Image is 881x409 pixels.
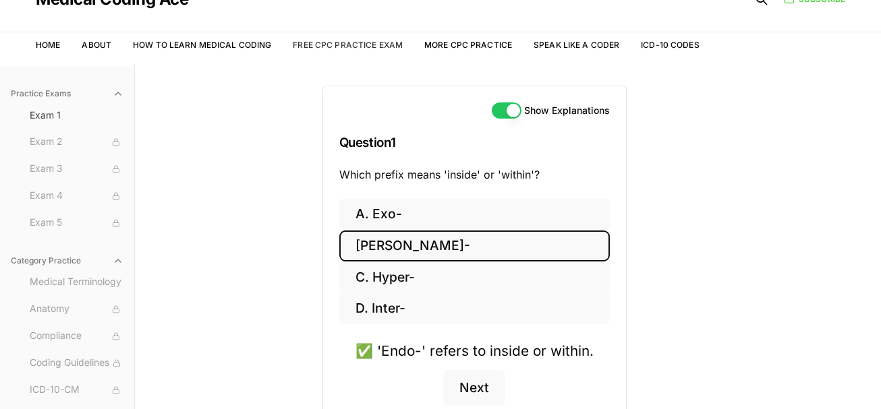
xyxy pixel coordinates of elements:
button: Exam 4 [24,185,129,207]
p: Which prefix means 'inside' or 'within'? [339,166,610,183]
button: Exam 3 [24,158,129,180]
a: How to Learn Medical Coding [133,40,271,50]
button: Practice Exams [5,83,129,104]
button: Anatomy [24,298,129,320]
button: Exam 2 [24,131,129,153]
button: ICD-10-CM [24,379,129,401]
button: Coding Guidelines [24,352,129,374]
button: Next [443,370,505,406]
span: Exam 1 [30,108,123,122]
span: Compliance [30,329,123,344]
a: More CPC Practice [424,40,512,50]
div: ✅ 'Endo-' refers to inside or within. [356,340,594,361]
button: [PERSON_NAME]- [339,230,610,262]
h3: Question 1 [339,123,610,162]
button: C. Hyper- [339,261,610,293]
button: Category Practice [5,250,129,272]
span: Exam 2 [30,135,123,150]
span: Medical Terminology [30,275,123,290]
span: Exam 4 [30,189,123,203]
a: About [82,40,111,50]
a: ICD-10 Codes [641,40,699,50]
span: Anatomy [30,302,123,317]
span: Exam 5 [30,216,123,230]
a: Free CPC Practice Exam [293,40,403,50]
span: Coding Guidelines [30,356,123,371]
button: Exam 5 [24,212,129,234]
button: Medical Terminology [24,272,129,293]
button: A. Exo- [339,199,610,230]
button: Exam 1 [24,104,129,126]
a: Home [36,40,60,50]
span: ICD-10-CM [30,383,123,398]
button: D. Inter- [339,293,610,325]
button: Compliance [24,325,129,347]
a: Speak Like a Coder [534,40,619,50]
span: Exam 3 [30,162,123,177]
label: Show Explanations [524,106,610,115]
